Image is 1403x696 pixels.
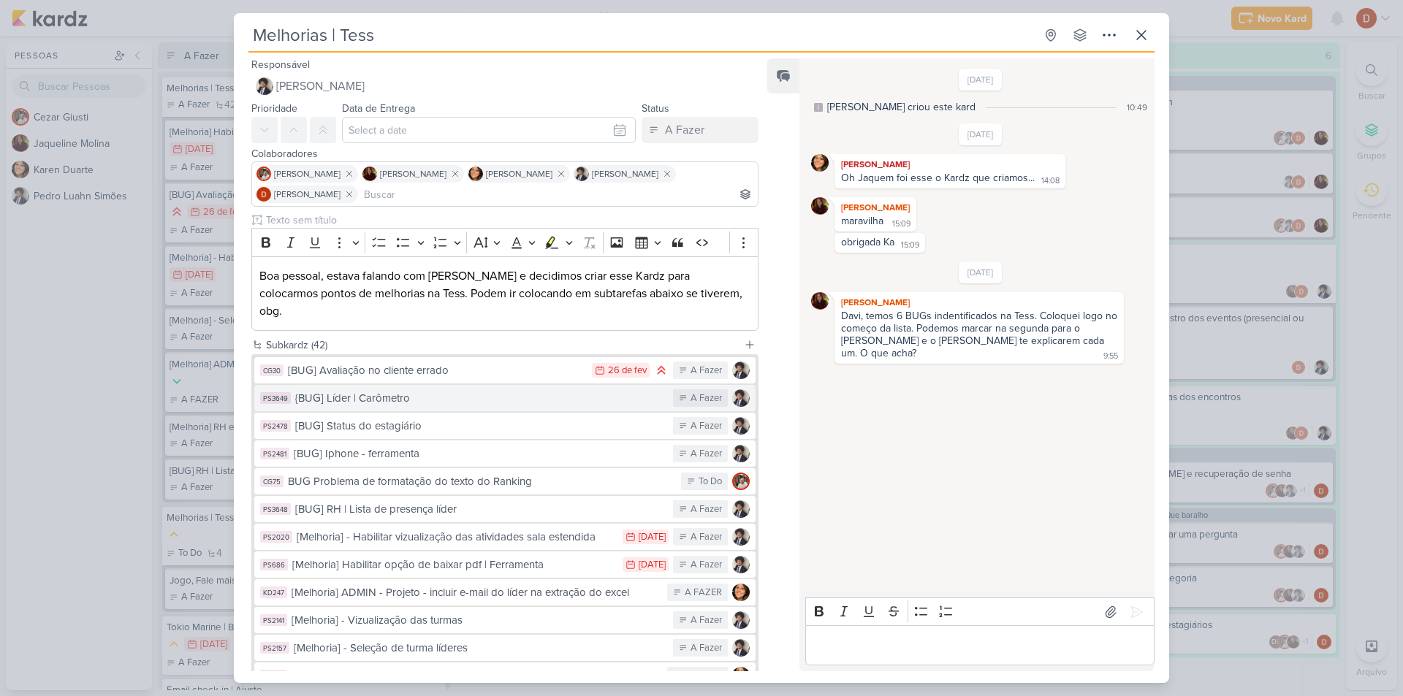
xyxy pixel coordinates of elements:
span: [PERSON_NAME] [486,167,552,180]
div: [Melhoria] - Vizualização das turmas [292,612,666,629]
img: Cezar Giusti [732,473,750,490]
div: {BUG] Líder | Carômetro [295,390,666,407]
div: PS3649 [260,392,291,404]
p: Boa pessoal, estava falando com [PERSON_NAME] e decidimos criar esse Kardz para colocarmos pontos... [259,267,750,320]
button: PS2157 [Melhoria] - Seleção de turma líderes A Fazer [254,635,756,661]
button: PS2478 [BUG] Status do estagiário A Fazer [254,413,756,439]
button: CG30 [BUG] Avaliação no cliente errado 26 de fev A Fazer [254,357,756,383]
img: Karen Duarte [811,154,829,172]
div: [Melhoria] - Seleção de turma líderes [294,640,666,657]
span: [PERSON_NAME] [276,77,365,95]
img: Cezar Giusti [256,167,271,181]
button: PS3648 [BUG] RH | Lista de presença líder A Fazer [254,496,756,522]
div: A Fazer [691,447,722,462]
div: 15:09 [901,240,919,251]
div: 15:09 [892,218,910,230]
img: Pedro Luahn Simões [732,639,750,657]
span: [PERSON_NAME] [274,167,341,180]
div: Editor toolbar [251,228,758,256]
button: PS3649 {BUG] Líder | Carômetro A Fazer [254,385,756,411]
div: A Fazer [691,502,722,517]
img: Pedro Luahn Simões [732,445,750,462]
div: Editor toolbar [805,597,1155,626]
div: [DATE] [639,560,666,570]
input: Buscar [361,186,755,203]
button: A Fazer [642,117,758,143]
div: Colaboradores [251,146,758,161]
button: PS2481 [BUG] Iphone - ferramenta A Fazer [254,440,756,467]
div: 9:55 [1103,351,1118,362]
div: KD247 [260,586,287,598]
img: Pedro Luahn Simões [256,77,273,95]
button: CG75 BUG Problema de formatação do texto do Ranking To Do [254,468,756,494]
button: [PERSON_NAME] [251,73,758,99]
div: [PERSON_NAME] [837,157,1062,172]
input: Select a date [342,117,636,143]
div: [Melhoria] - Habilitar vizualização das atividades sala estendida [297,529,615,546]
img: Karen Duarte [732,667,750,684]
button: PS2020 [Melhoria] - Habilitar vizualização das atividades sala estendida [DATE] A Fazer [254,524,756,550]
div: [BUG] Iphone - ferramenta [294,445,666,462]
span: [PERSON_NAME] [274,188,341,201]
div: A Fazer [691,364,722,378]
div: Oh Jaquem foi esse o Kardz que criamos... [841,172,1035,184]
div: 14:08 [1041,175,1060,187]
img: Pedro Luahn Simões [732,389,750,407]
input: Texto sem título [263,213,758,228]
div: A Fazer [691,641,722,656]
div: PS686 [260,559,288,570]
div: obrigada Ka [841,236,894,248]
div: [BUG] Avaliação no cliente errado [288,362,585,379]
div: [Melhoria] ADMIN - Projeto - incluir e-mail do líder na extração do excel [292,584,660,601]
div: [PERSON_NAME] [837,200,913,215]
div: [Melhoria] Habilitar opção de baixar pdf | Ferramenta [292,557,615,573]
span: [PERSON_NAME] [380,167,446,180]
img: Jaqueline Molina [362,167,377,181]
img: Pedro Luahn Simões [732,500,750,518]
div: A Fazer [691,391,722,406]
label: Data de Entrega [342,102,415,115]
label: Prioridade [251,102,297,115]
div: [BUG] Status do estagiário [295,418,666,435]
img: Karen Duarte [732,584,750,601]
span: [PERSON_NAME] [592,167,658,180]
div: PS2157 [260,642,289,654]
div: To Do [699,475,722,489]
div: A Fazer [665,121,704,139]
div: A Fazer [691,530,722,545]
img: Davi Elias Teixeira [256,187,271,202]
div: BUG Problema de formatação do texto do Ranking [288,473,674,490]
div: PS2141 [260,614,287,626]
div: [BUG] RH | Lista de presença líder [295,501,666,518]
div: A Fazer [691,419,722,434]
button: KD247 [Melhoria] ADMIN - Projeto - incluir e-mail do líder na extração do excel A FAZER [254,579,756,605]
div: 26 de fev [608,366,647,375]
div: 10:49 [1127,101,1147,114]
div: Prioridade Alta [654,363,669,378]
div: Editor editing area: main [251,256,758,332]
img: Pedro Luahn Simões [574,167,589,181]
div: Subkardz (42) [266,337,738,353]
div: A Fazer [691,558,722,573]
input: Kard Sem Título [248,22,1035,48]
label: Responsável [251,58,310,71]
div: Davi, temos 6 BUGs indentificados na Tess. Coloquei logo no começo da lista. Podemos marcar na se... [841,310,1120,359]
div: CG30 [260,364,284,376]
img: Pedro Luahn Simões [732,611,750,629]
button: KD168 [Melhoria] ADMIn > Pré-banca (dashboard) A FAZER [254,662,756,689]
div: A FAZER [685,669,722,684]
div: PS2481 [260,448,289,459]
img: Pedro Luahn Simões [732,362,750,379]
div: Prioridade Baixa [648,668,663,683]
div: A FAZER [685,586,722,600]
img: Jaqueline Molina [811,197,829,215]
div: CG75 [260,475,284,487]
img: Jaqueline Molina [811,292,829,310]
div: [PERSON_NAME] criou este kard [827,99,976,115]
div: Editor editing area: main [805,625,1155,665]
img: Pedro Luahn Simões [732,417,750,435]
img: Karen Duarte [468,167,483,181]
div: maravilha [841,215,883,227]
img: Pedro Luahn Simões [732,556,750,573]
button: PS686 [Melhoria] Habilitar opção de baixar pdf | Ferramenta [DATE] A Fazer [254,551,756,578]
